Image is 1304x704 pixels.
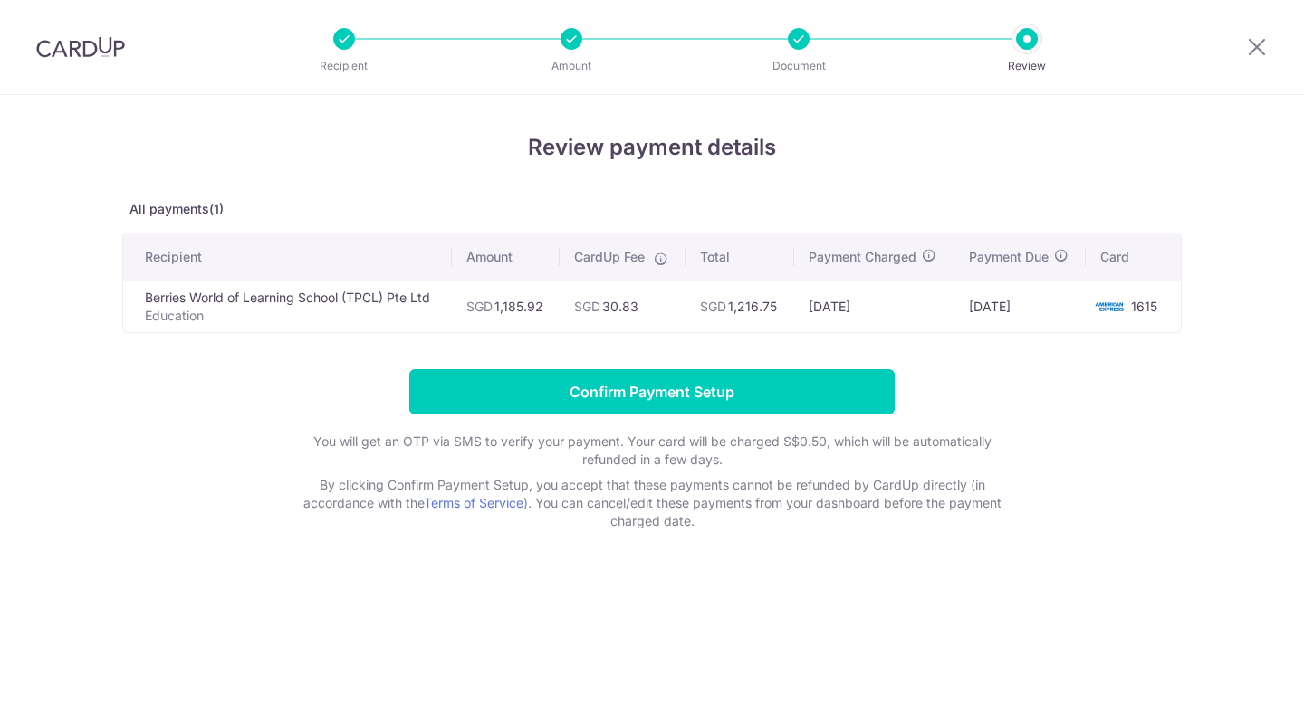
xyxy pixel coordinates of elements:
td: [DATE] [954,281,1086,332]
span: SGD [466,299,493,314]
p: Education [145,307,437,325]
th: Recipient [123,233,452,281]
td: 1,185.92 [452,281,561,332]
img: CardUp [36,36,125,58]
p: Recipient [277,57,411,75]
span: 1615 [1131,299,1157,314]
td: 1,216.75 [686,281,794,332]
span: SGD [700,299,726,314]
span: Payment Due [969,248,1049,266]
td: [DATE] [794,281,954,332]
p: Amount [504,57,638,75]
p: You will get an OTP via SMS to verify your payment. Your card will be charged S$0.50, which will ... [290,433,1014,469]
th: Amount [452,233,561,281]
img: <span class="translation_missing" title="translation missing: en.account_steps.new_confirm_form.b... [1091,296,1127,318]
span: Payment Charged [809,248,916,266]
td: Berries World of Learning School (TPCL) Pte Ltd [123,281,452,332]
p: By clicking Confirm Payment Setup, you accept that these payments cannot be refunded by CardUp di... [290,476,1014,530]
input: Confirm Payment Setup [409,369,895,414]
p: Document [732,57,866,75]
a: Terms of Service [424,495,523,510]
p: All payments(1) [122,200,1182,218]
span: SGD [574,299,600,314]
p: Review [960,57,1094,75]
span: CardUp Fee [574,248,645,266]
td: 30.83 [560,281,686,332]
h4: Review payment details [122,131,1182,164]
iframe: Opens a widget where you can find more information [1187,650,1286,695]
th: Card [1086,233,1181,281]
th: Total [686,233,794,281]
